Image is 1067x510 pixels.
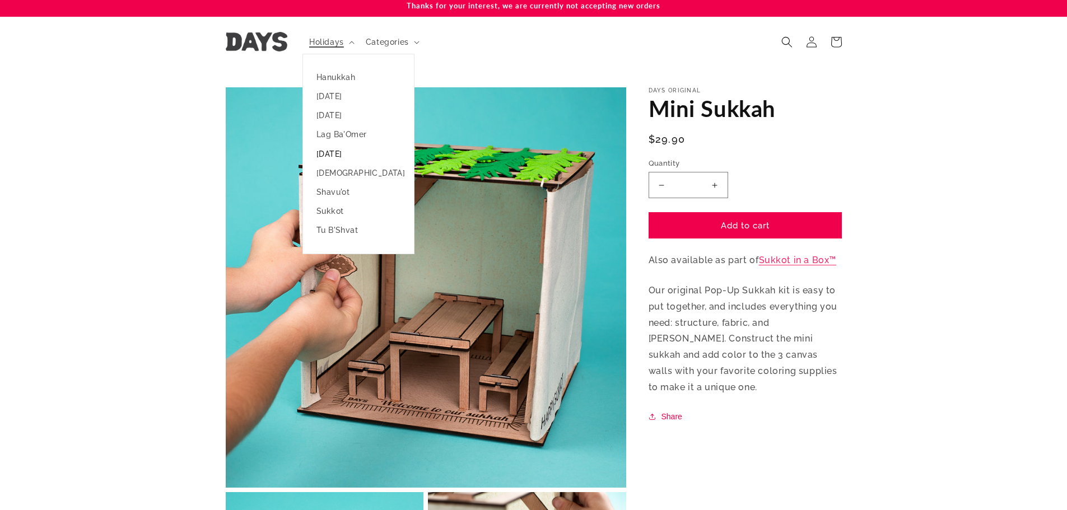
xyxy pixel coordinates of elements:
label: Quantity [649,158,842,169]
span: Our original Pop-Up Sukkah kit is easy to put together, and includes everything you need: structu... [649,285,838,392]
a: Shavu'ot [303,183,414,202]
p: Days Original [649,87,842,94]
h1: Mini Sukkah [649,94,842,123]
a: Hanukkah [303,68,414,87]
a: [DATE] [303,87,414,106]
span: $29.90 [649,132,686,147]
a: Tu B'Shvat [303,221,414,240]
button: Share [649,410,686,423]
a: [DATE] [303,106,414,125]
div: Also available as part of [649,87,842,423]
summary: Holidays [302,30,359,54]
a: Lag Ba'Omer [303,125,414,144]
span: Holidays [309,37,344,47]
summary: Categories [359,30,424,54]
span: Categories [366,37,409,47]
a: [DATE] [303,144,414,163]
a: Sukkot [303,202,414,221]
a: Sukkot in a Box™ [759,255,837,265]
summary: Search [775,30,799,54]
img: Days United [226,32,287,52]
button: Add to cart [649,212,842,238]
a: [DEMOGRAPHIC_DATA] [303,163,414,183]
